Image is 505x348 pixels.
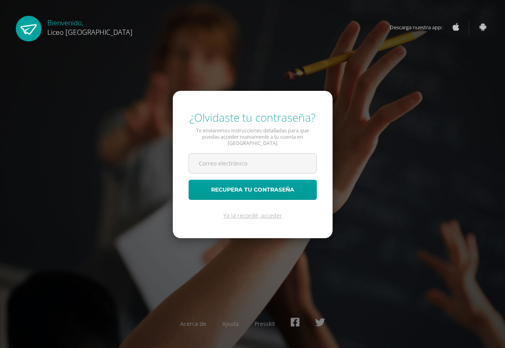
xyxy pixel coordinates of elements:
[47,27,133,37] span: Liceo [GEOGRAPHIC_DATA]
[189,154,316,173] input: Correo electrónico
[223,212,282,219] a: Ya la recordé, acceder
[189,180,317,200] button: Recupera tu contraseña
[390,20,450,35] span: Descarga nuestra app:
[47,16,133,37] div: Bienvenido,
[222,320,239,327] a: Ayuda
[189,128,317,147] p: Te enviaremos instrucciones detalladas para que puedas acceder nuevamente a tu cuenta en [GEOGRAP...
[180,320,206,327] a: Acerca de
[189,110,317,125] div: ¿Olvidaste tu contraseña?
[254,320,275,327] a: Presskit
